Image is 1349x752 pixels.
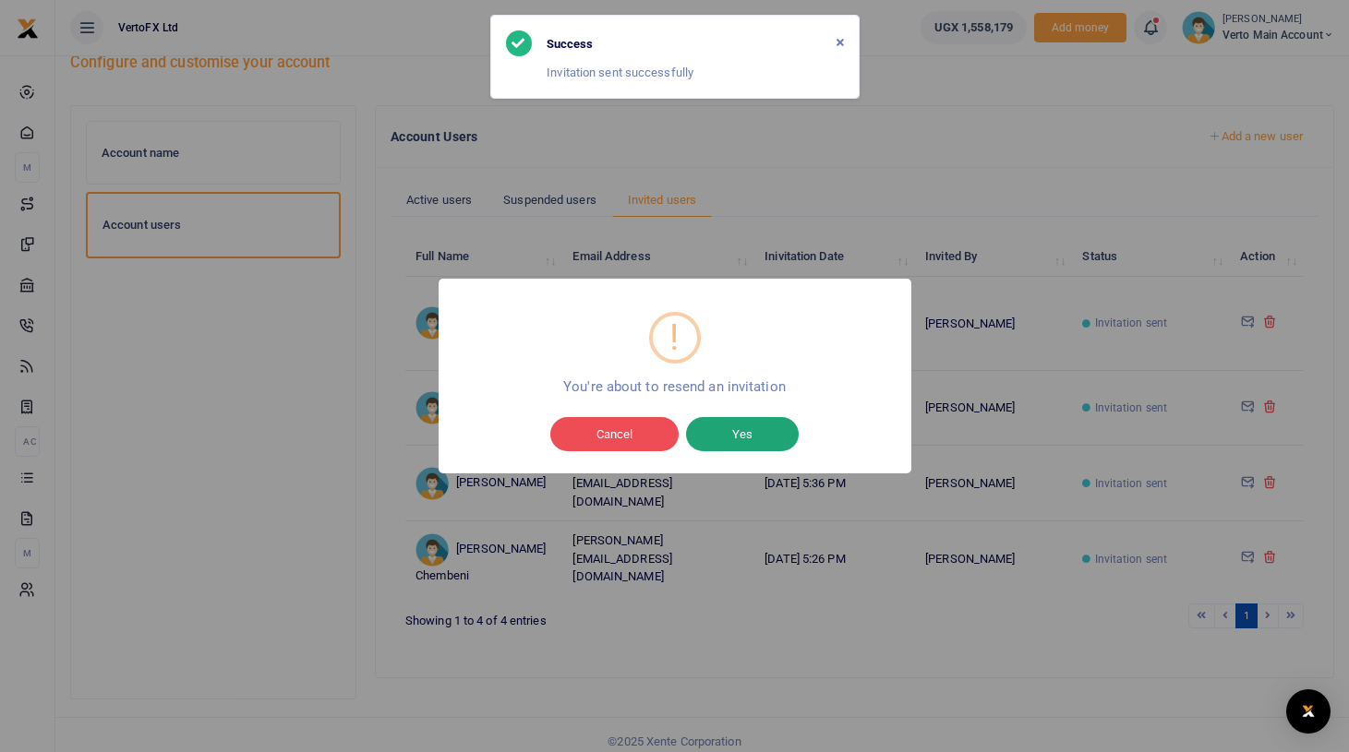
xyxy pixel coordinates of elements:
[550,417,679,452] button: Cancel
[547,37,594,52] h6: Success
[686,417,799,452] button: Yes
[1286,689,1331,734] div: Open Intercom Messenger
[479,378,871,395] div: You're about to resend an invitation
[547,64,843,83] p: Invitation sent successfully
[837,35,844,51] button: Close
[669,316,679,360] div: !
